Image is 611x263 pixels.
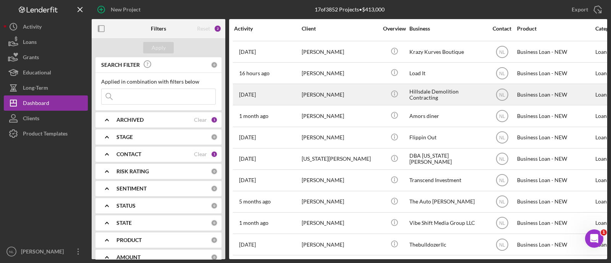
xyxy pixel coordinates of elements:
div: Hillsdale Demolition Contracting [409,84,486,105]
div: Reset [197,26,210,32]
div: Vibe Shift Media Group LLC [409,213,486,233]
text: NL [499,71,505,76]
div: Business Loan - NEW [517,84,593,105]
time: 2025-03-27 11:12 [239,198,271,205]
text: NL [9,250,14,254]
button: Export [564,2,607,17]
div: Business Loan - NEW [517,213,593,233]
a: Educational [4,65,88,80]
div: Grants [23,50,39,67]
div: 0 [211,219,218,226]
b: RISK RATING [116,168,149,174]
div: Business Loan - NEW [517,106,593,126]
time: 2025-08-27 02:32 [239,70,270,76]
div: Business Loan - NEW [517,63,593,83]
div: 0 [211,237,218,244]
span: 1 [601,229,607,236]
div: Transcend Investment [409,170,486,190]
div: Flippin Out [409,127,486,148]
time: 2025-07-29 17:20 [239,92,256,98]
div: [PERSON_NAME] [302,63,378,83]
div: [PERSON_NAME] [302,192,378,212]
div: Apply [152,42,166,53]
div: Clear [194,151,207,157]
div: Export [572,2,588,17]
button: Product Templates [4,126,88,141]
div: [PERSON_NAME] [302,42,378,62]
div: New Project [111,2,141,17]
div: 0 [211,134,218,140]
div: The Auto [PERSON_NAME] [409,192,486,212]
div: [PERSON_NAME] [302,127,378,148]
div: Krazy Kurves Boutique [409,42,486,62]
text: NL [499,157,505,162]
div: Applied in combination with filters below [101,79,216,85]
text: NL [499,135,505,140]
b: SENTIMENT [116,186,147,192]
b: STATE [116,220,132,226]
div: Business [409,26,486,32]
time: 2025-08-01 22:06 [239,49,256,55]
div: Clear [194,117,207,123]
time: 2025-07-28 20:33 [239,134,256,140]
b: AMOUNT [116,254,141,260]
div: 0 [211,185,218,192]
button: Clients [4,111,88,126]
time: 2025-07-28 14:17 [239,113,268,119]
a: Grants [4,50,88,65]
div: 17 of 3852 Projects • $413,000 [315,6,385,13]
b: CONTACT [116,151,141,157]
div: Business Loan - NEW [517,192,593,212]
a: Dashboard [4,95,88,111]
div: Activity [23,19,42,36]
button: Loans [4,34,88,50]
div: Product [517,26,593,32]
div: Educational [23,65,51,82]
div: Thebulldozerllc [409,234,486,255]
div: [PERSON_NAME] [302,170,378,190]
b: ARCHIVED [116,117,144,123]
div: Overview [380,26,409,32]
div: 1 [211,151,218,158]
div: 0 [211,202,218,209]
text: NL [499,114,505,119]
time: 2025-07-16 18:35 [239,220,268,226]
div: [PERSON_NAME] [302,84,378,105]
button: Long-Term [4,80,88,95]
iframe: Intercom live chat [585,229,603,248]
div: Dashboard [23,95,49,113]
div: Business Loan - NEW [517,149,593,169]
button: NL[PERSON_NAME] [4,244,88,259]
time: 2025-08-16 01:07 [239,242,256,248]
div: 2 [214,25,221,32]
div: Load It [409,63,486,83]
text: NL [499,49,505,55]
div: Activity [234,26,301,32]
div: Business Loan - NEW [517,170,593,190]
text: NL [499,92,505,97]
b: STATUS [116,203,136,209]
div: 0 [211,61,218,68]
div: Loans [23,34,37,52]
text: NL [499,199,505,205]
div: 0 [211,168,218,175]
text: NL [499,242,505,247]
button: New Project [92,2,148,17]
button: Apply [143,42,174,53]
b: Filters [151,26,166,32]
button: Activity [4,19,88,34]
div: Clients [23,111,39,128]
div: Amors diner [409,106,486,126]
div: Client [302,26,378,32]
div: DBA [US_STATE][PERSON_NAME] [409,149,486,169]
div: Product Templates [23,126,68,143]
div: [US_STATE][PERSON_NAME] [302,149,378,169]
div: Business Loan - NEW [517,127,593,148]
div: [PERSON_NAME] [19,244,69,261]
div: [PERSON_NAME] [302,213,378,233]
